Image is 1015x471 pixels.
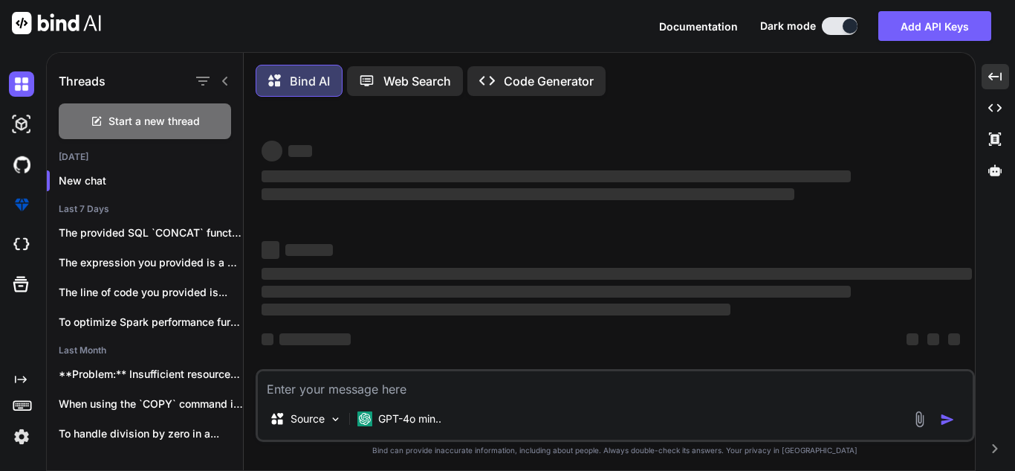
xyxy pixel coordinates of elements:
[290,72,330,90] p: Bind AI
[383,72,451,90] p: Web Search
[9,424,34,449] img: settings
[291,411,325,426] p: Source
[256,445,975,456] p: Bind can provide inaccurate information, including about people. Always double-check its answers....
[262,241,279,259] span: ‌
[279,333,351,345] span: ‌
[262,141,282,161] span: ‌
[911,411,928,428] img: attachment
[504,72,594,90] p: Code Generator
[59,285,243,300] p: The line of code you provided is...
[262,268,972,280] span: ‌
[9,232,34,257] img: cloudideIcon
[47,203,243,215] h2: Last 7 Days
[378,411,441,426] p: GPT-4o min..
[9,152,34,177] img: githubDark
[659,19,738,34] button: Documentation
[357,411,372,426] img: GPT-4o mini
[262,333,273,345] span: ‌
[59,255,243,270] p: The expression you provided is a SQL win...
[659,20,738,33] span: Documentation
[262,304,730,315] span: ‌
[262,286,851,298] span: ‌
[760,19,816,33] span: Dark mode
[9,71,34,97] img: darkChat
[12,12,101,34] img: Bind AI
[288,145,312,157] span: ‌
[108,114,200,129] span: Start a new thread
[907,333,918,345] span: ‌
[329,413,342,426] img: Pick Models
[47,151,243,163] h2: [DATE]
[59,72,106,90] h1: Threads
[940,412,955,427] img: icon
[47,345,243,356] h2: Last Month
[927,333,939,345] span: ‌
[59,173,243,188] p: New chat
[59,397,243,411] p: When using the `COPY` command in a...
[9,112,34,137] img: darkAi-studio
[878,11,991,41] button: Add API Keys
[948,333,960,345] span: ‌
[59,456,243,471] p: To extract the values before the brackets...
[9,192,34,217] img: premium
[262,170,851,182] span: ‌
[59,225,243,240] p: The provided SQL `CONCAT` function appea...
[59,367,243,382] p: **Problem:** Insufficient resources for the IRAS lead...
[285,244,333,256] span: ‌
[59,426,243,441] p: To handle division by zero in a...
[59,315,243,330] p: To optimize Spark performance further within the...
[262,188,794,200] span: ‌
